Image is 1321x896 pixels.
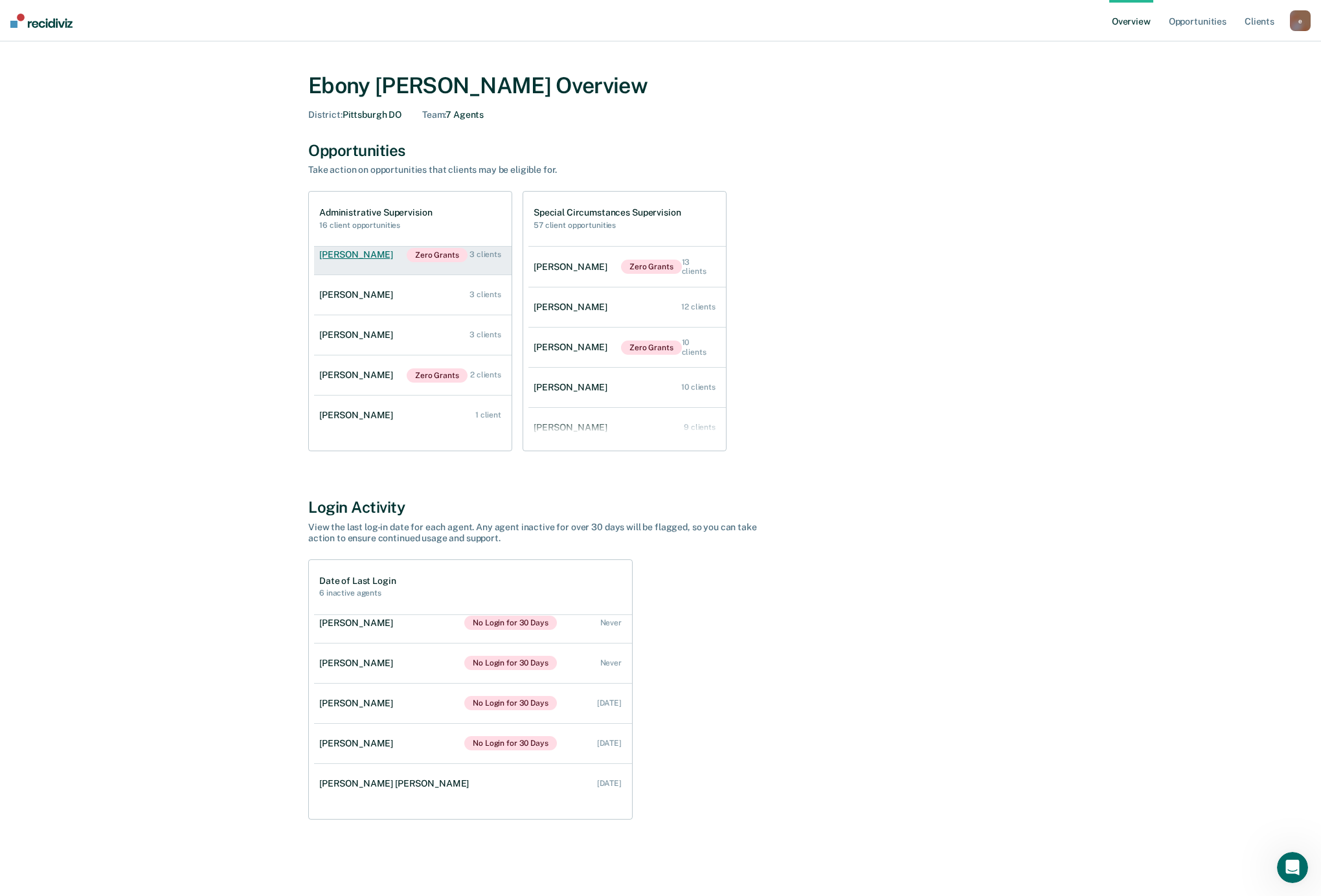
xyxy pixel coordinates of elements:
[422,109,446,120] span: Team :
[308,109,401,120] div: Pittsburgh DO
[319,778,474,789] div: [PERSON_NAME] [PERSON_NAME]
[308,498,1013,517] div: Login Activity
[319,576,396,587] h1: Date of Last Login
[534,342,613,353] div: [PERSON_NAME]
[681,302,716,311] div: 12 clients
[319,698,398,709] div: [PERSON_NAME]
[528,369,726,406] a: [PERSON_NAME] 10 clients
[1277,852,1308,883] iframe: Intercom live chat
[314,603,632,643] a: [PERSON_NAME]No Login for 30 Days Never
[314,643,632,683] a: [PERSON_NAME]No Login for 30 Days Never
[319,221,432,230] h2: 16 client opportunities
[314,317,512,353] a: [PERSON_NAME] 3 clients
[308,522,762,544] div: View the last log-in date for each agent. Any agent inactive for over 30 days will be flagged, so...
[319,738,398,749] div: [PERSON_NAME]
[464,656,557,670] span: No Login for 30 Days
[314,235,512,275] a: [PERSON_NAME]Zero Grants 3 clients
[534,382,613,393] div: [PERSON_NAME]
[682,338,716,357] div: 10 clients
[407,248,468,262] span: Zero Grants
[319,289,398,300] div: [PERSON_NAME]
[319,249,398,260] div: [PERSON_NAME]
[407,368,468,383] span: Zero Grants
[1290,10,1311,31] button: e
[314,276,512,313] a: [PERSON_NAME] 3 clients
[681,383,716,392] div: 10 clients
[600,618,622,627] div: Never
[684,423,716,432] div: 9 clients
[314,723,632,763] a: [PERSON_NAME]No Login for 30 Days [DATE]
[308,109,343,120] span: District :
[319,618,398,629] div: [PERSON_NAME]
[464,616,557,630] span: No Login for 30 Days
[308,141,1013,160] div: Opportunities
[464,736,557,750] span: No Login for 30 Days
[308,73,1013,99] div: Ebony [PERSON_NAME] Overview
[314,397,512,434] a: [PERSON_NAME] 1 client
[469,330,501,339] div: 3 clients
[464,696,557,710] span: No Login for 30 Days
[10,14,73,28] img: Recidiviz
[469,250,501,259] div: 3 clients
[597,699,622,708] div: [DATE]
[682,258,716,276] div: 13 clients
[475,410,501,420] div: 1 client
[597,739,622,748] div: [DATE]
[528,325,726,370] a: [PERSON_NAME]Zero Grants 10 clients
[597,779,622,788] div: [DATE]
[621,260,682,274] span: Zero Grants
[600,658,622,667] div: Never
[422,109,484,120] div: 7 Agents
[470,370,501,379] div: 2 clients
[528,409,726,446] a: [PERSON_NAME] 9 clients
[534,422,613,433] div: [PERSON_NAME]
[319,330,398,341] div: [PERSON_NAME]
[319,588,396,598] h2: 6 inactive agents
[534,302,613,313] div: [PERSON_NAME]
[314,765,632,802] a: [PERSON_NAME] [PERSON_NAME] [DATE]
[319,410,398,421] div: [PERSON_NAME]
[319,658,398,669] div: [PERSON_NAME]
[319,370,398,381] div: [PERSON_NAME]
[319,207,432,218] h1: Administrative Supervision
[534,221,681,230] h2: 57 client opportunities
[314,683,632,723] a: [PERSON_NAME]No Login for 30 Days [DATE]
[469,290,501,299] div: 3 clients
[621,341,682,355] span: Zero Grants
[314,355,512,396] a: [PERSON_NAME]Zero Grants 2 clients
[308,164,762,175] div: Take action on opportunities that clients may be eligible for.
[528,245,726,289] a: [PERSON_NAME]Zero Grants 13 clients
[534,207,681,218] h1: Special Circumstances Supervision
[528,289,726,326] a: [PERSON_NAME] 12 clients
[534,262,613,273] div: [PERSON_NAME]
